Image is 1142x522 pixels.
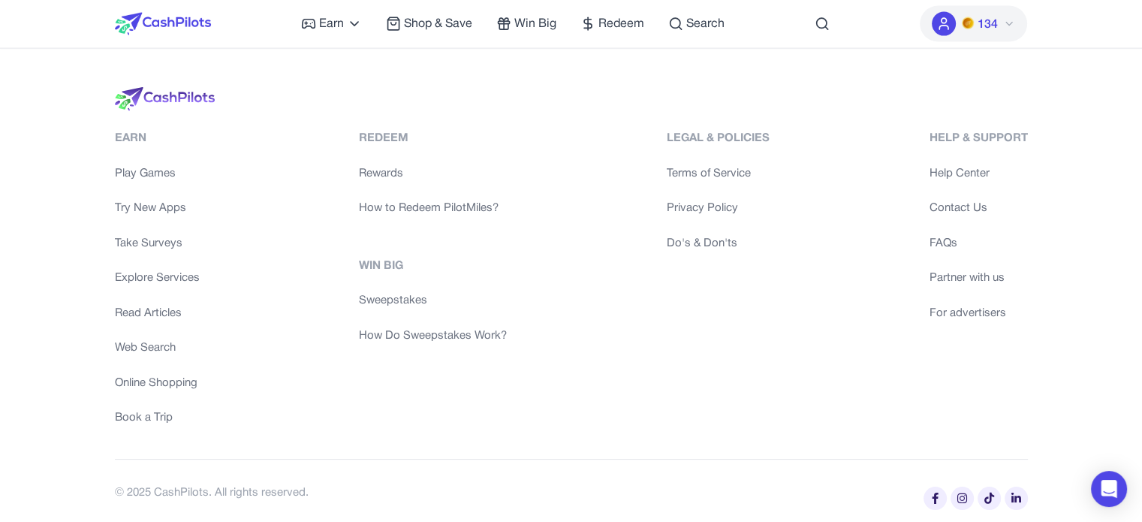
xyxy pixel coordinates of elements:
[929,235,1027,252] a: FAQs
[115,200,200,217] a: Try New Apps
[115,484,309,502] div: © 2025 CashPilots. All rights reserved.
[359,130,507,147] div: Redeem
[962,17,974,29] img: PMs
[598,15,644,33] span: Redeem
[115,270,200,287] a: Explore Services
[667,200,770,217] a: Privacy Policy
[1091,471,1127,507] div: Open Intercom Messenger
[929,130,1027,147] div: Help & Support
[686,15,725,33] span: Search
[115,87,215,111] img: logo
[667,130,770,147] div: Legal & Policies
[359,258,507,275] div: Win Big
[667,165,770,183] a: Terms of Service
[929,305,1027,322] a: For advertisers
[115,409,200,427] a: Book a Trip
[359,200,507,217] a: How to Redeem PilotMiles?
[668,15,725,33] a: Search
[404,15,472,33] span: Shop & Save
[115,375,200,392] a: Online Shopping
[929,200,1027,217] a: Contact Us
[514,15,556,33] span: Win Big
[301,15,362,33] a: Earn
[667,235,770,252] a: Do's & Don'ts
[977,16,997,34] span: 134
[359,327,507,345] a: How Do Sweepstakes Work?
[115,339,200,357] a: Web Search
[359,292,507,309] a: Sweepstakes
[929,165,1027,183] a: Help Center
[929,270,1027,287] a: Partner with us
[920,6,1027,42] button: PMs134
[359,165,507,183] a: Rewards
[115,130,200,147] div: Earn
[580,15,644,33] a: Redeem
[319,15,344,33] span: Earn
[115,13,211,35] img: CashPilots Logo
[115,165,200,183] a: Play Games
[115,305,200,322] a: Read Articles
[386,15,472,33] a: Shop & Save
[496,15,556,33] a: Win Big
[115,235,200,252] a: Take Surveys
